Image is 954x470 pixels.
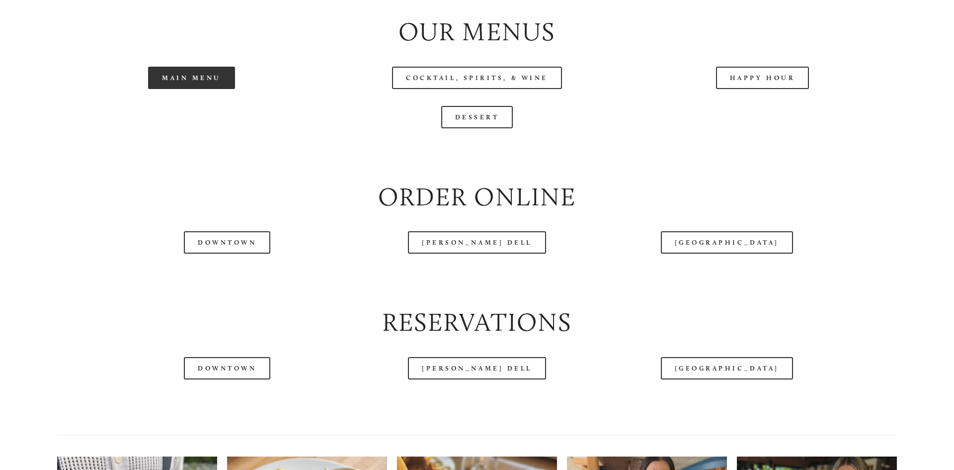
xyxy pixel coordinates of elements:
a: Downtown [184,231,270,254]
a: Dessert [441,106,513,128]
h2: Reservations [57,304,897,340]
a: Downtown [184,357,270,379]
a: [PERSON_NAME] Dell [408,357,546,379]
a: [GEOGRAPHIC_DATA] [661,231,793,254]
a: [GEOGRAPHIC_DATA] [661,357,793,379]
h2: Order Online [57,179,897,214]
a: [PERSON_NAME] Dell [408,231,546,254]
